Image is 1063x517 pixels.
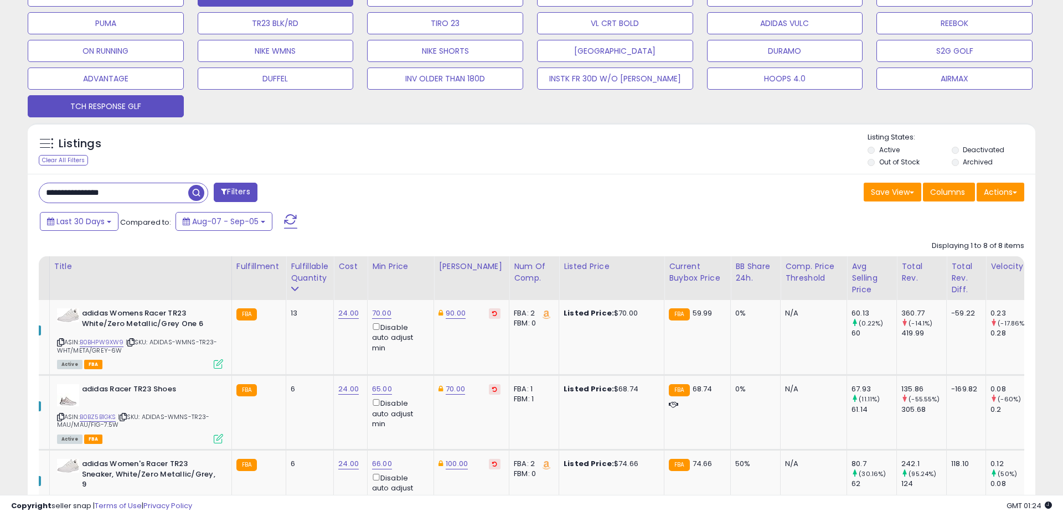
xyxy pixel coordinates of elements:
div: FBA: 1 [514,384,550,394]
button: ADVANTAGE [28,68,184,90]
div: FBA: 2 [514,308,550,318]
a: B0BHPW9XW9 [80,338,124,347]
span: Last 30 Days [56,216,105,227]
button: HOOPS 4.0 [707,68,863,90]
h5: Listings [59,136,101,152]
button: [GEOGRAPHIC_DATA] [537,40,693,62]
span: 2025-10-7 01:24 GMT [1007,500,1052,511]
a: 65.00 [372,384,392,395]
span: 74.66 [693,458,713,469]
div: 60.13 [852,308,896,318]
div: ASIN: [57,308,223,368]
div: N/A [785,384,838,394]
span: FBA [84,435,103,444]
a: 70.00 [446,384,465,395]
button: NIKE SHORTS [367,40,523,62]
img: 31Ch+ik-LcL._SL40_.jpg [57,308,79,322]
div: Min Price [372,261,429,272]
div: 360.77 [901,308,946,318]
div: -59.22 [951,308,977,318]
div: 0.12 [990,459,1035,469]
b: Listed Price: [564,308,614,318]
button: NIKE WMNS [198,40,354,62]
button: ON RUNNING [28,40,184,62]
div: Fulfillment [236,261,281,272]
div: 0% [735,308,772,318]
button: Filters [214,183,257,202]
small: (30.16%) [859,469,886,478]
button: DUFFEL [198,68,354,90]
p: Listing States: [868,132,1035,143]
div: 0.2 [990,405,1035,415]
b: Listed Price: [564,458,614,469]
a: 90.00 [446,308,466,319]
span: FBA [84,360,103,369]
b: adidas Racer TR23 Shoes [82,384,216,397]
a: 66.00 [372,458,392,469]
a: 24.00 [338,308,359,319]
div: Avg Selling Price [852,261,892,296]
div: ASIN: [57,384,223,442]
div: 118.10 [951,459,977,469]
div: Disable auto adjust min [372,472,425,504]
span: Columns [930,187,965,198]
small: (50%) [998,469,1017,478]
small: (-55.55%) [909,395,940,404]
span: All listings currently available for purchase on Amazon [57,360,82,369]
div: 80.7 [852,459,896,469]
b: Listed Price: [564,384,614,394]
button: DURAMO [707,40,863,62]
button: Save View [864,183,921,201]
div: 124 [901,479,946,489]
span: | SKU: ADIDAS-WMNS-TR23-MAU/MAU/FIG-7.5W [57,412,210,429]
div: Disable auto adjust min [372,397,425,429]
small: (0.22%) [859,319,883,328]
button: TCH RESPONSE GLF [28,95,184,117]
b: adidas Women's Racer TR23 Sneaker, White/Zero Metallic/Grey, 9 [82,459,216,493]
div: Disable auto adjust min [372,321,425,353]
div: 50% [735,459,772,469]
button: ADIDAS VULC [707,12,863,34]
div: Title [54,261,227,272]
div: Total Rev. [901,261,942,284]
div: Fulfillable Quantity [291,261,329,284]
a: Terms of Use [95,500,142,511]
small: FBA [236,308,257,320]
div: Current Buybox Price [669,261,726,284]
div: Clear All Filters [39,155,88,166]
button: INSTK FR 30D W/O [PERSON_NAME] [537,68,693,90]
div: FBM: 1 [514,394,550,404]
strong: Copyright [11,500,51,511]
button: INV OLDER THAN 180D [367,68,523,90]
small: FBA [236,384,257,396]
small: FBA [669,308,689,320]
div: -169.82 [951,384,977,394]
div: $68.74 [564,384,656,394]
span: | SKU: ADIDAS-WMNS-TR23-WHT/META/GREY-6W [57,338,218,354]
img: 31Ch+ik-LcL._SL40_.jpg [57,459,79,473]
a: B0BZ5B1GKS [80,412,116,422]
div: 0.08 [990,479,1035,489]
div: BB Share 24h. [735,261,776,284]
a: Privacy Policy [143,500,192,511]
a: 100.00 [446,458,468,469]
small: FBA [236,459,257,471]
div: 419.99 [901,328,946,338]
span: 68.74 [693,384,713,394]
div: 0% [735,384,772,394]
label: Archived [963,157,993,167]
div: 305.68 [901,405,946,415]
div: N/A [785,308,838,318]
button: VL CRT BOLD [537,12,693,34]
div: 242.1 [901,459,946,469]
label: Active [879,145,900,154]
small: (95.24%) [909,469,936,478]
div: Displaying 1 to 8 of 8 items [932,241,1024,251]
a: 24.00 [338,458,359,469]
small: (-14.1%) [909,319,932,328]
span: Compared to: [120,217,171,228]
span: Aug-07 - Sep-05 [192,216,259,227]
div: 67.93 [852,384,896,394]
span: 59.99 [693,308,713,318]
div: 0.08 [990,384,1035,394]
